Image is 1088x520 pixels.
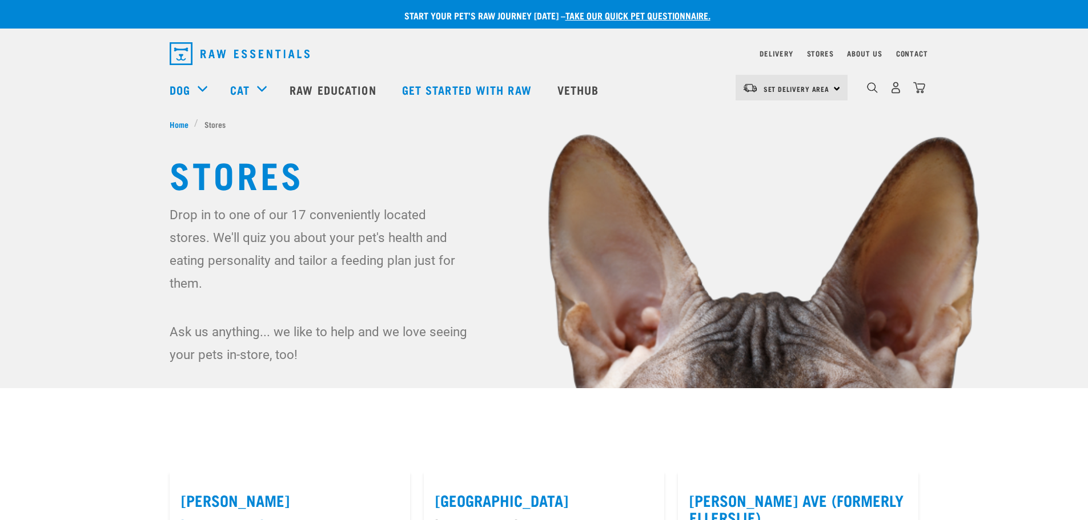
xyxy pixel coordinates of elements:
[170,118,195,130] a: Home
[913,82,925,94] img: home-icon@2x.png
[170,118,188,130] span: Home
[546,67,613,112] a: Vethub
[742,83,758,93] img: van-moving.png
[565,13,710,18] a: take our quick pet questionnaire.
[807,51,834,55] a: Stores
[230,81,250,98] a: Cat
[847,51,882,55] a: About Us
[764,87,830,91] span: Set Delivery Area
[170,203,469,295] p: Drop in to one of our 17 conveniently located stores. We'll quiz you about your pet's health and ...
[760,51,793,55] a: Delivery
[435,491,653,509] label: [GEOGRAPHIC_DATA]
[170,320,469,366] p: Ask us anything... we like to help and we love seeing your pets in-store, too!
[160,38,928,70] nav: dropdown navigation
[170,81,190,98] a: Dog
[170,42,310,65] img: Raw Essentials Logo
[278,67,390,112] a: Raw Education
[170,153,919,194] h1: Stores
[890,82,902,94] img: user.png
[170,118,919,130] nav: breadcrumbs
[896,51,928,55] a: Contact
[391,67,546,112] a: Get started with Raw
[867,82,878,93] img: home-icon-1@2x.png
[181,491,399,509] label: [PERSON_NAME]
